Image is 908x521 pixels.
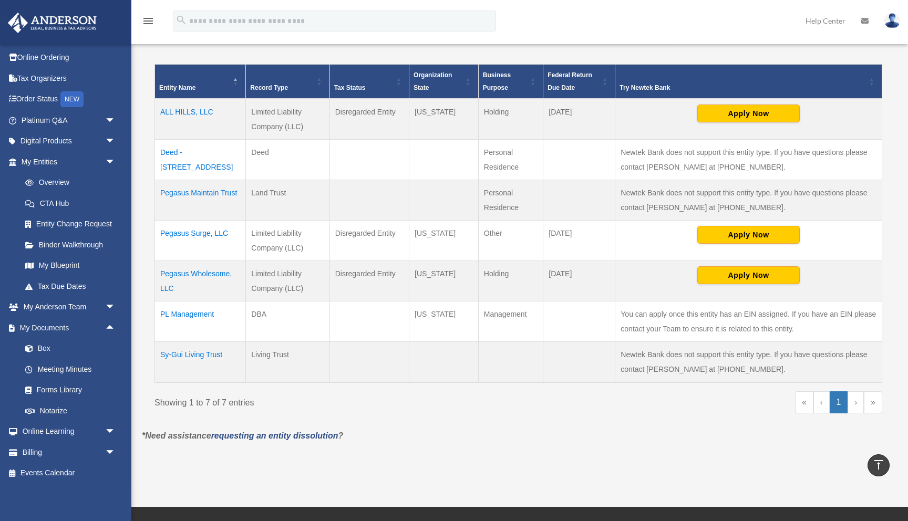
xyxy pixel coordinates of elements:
[409,221,479,261] td: [US_STATE]
[155,140,246,180] td: Deed - [STREET_ADDRESS]
[246,180,329,221] td: Land Trust
[543,261,615,301] td: [DATE]
[329,221,409,261] td: Disregarded Entity
[830,391,848,413] a: 1
[105,110,126,131] span: arrow_drop_down
[7,463,131,484] a: Events Calendar
[7,68,131,89] a: Tax Organizers
[478,65,543,99] th: Business Purpose: Activate to sort
[615,301,882,342] td: You can apply once this entity has an EIN assigned. If you have an EIN please contact your Team t...
[414,71,452,91] span: Organization State
[615,65,882,99] th: Try Newtek Bank : Activate to sort
[155,261,246,301] td: Pegasus Wholesome, LLC
[15,234,126,255] a: Binder Walkthrough
[543,221,615,261] td: [DATE]
[15,214,126,235] a: Entity Change Request
[7,317,131,338] a: My Documentsarrow_drop_up
[848,391,864,413] a: Next
[246,261,329,301] td: Limited Liability Company (LLC)
[7,131,131,152] a: Digital Productsarrow_drop_down
[105,297,126,318] span: arrow_drop_down
[478,301,543,342] td: Management
[155,99,246,140] td: ALL HILLS, LLC
[813,391,830,413] a: Previous
[548,71,592,91] span: Federal Return Due Date
[697,266,800,284] button: Apply Now
[478,99,543,140] td: Holding
[615,342,882,383] td: Newtek Bank does not support this entity type. If you have questions please contact [PERSON_NAME]...
[155,342,246,383] td: Sy-Gui Living Trust
[246,99,329,140] td: Limited Liability Company (LLC)
[409,65,479,99] th: Organization State: Activate to sort
[795,391,813,413] a: First
[884,13,900,28] img: User Pic
[246,221,329,261] td: Limited Liability Company (LLC)
[478,180,543,221] td: Personal Residence
[155,180,246,221] td: Pegasus Maintain Trust
[7,442,131,463] a: Billingarrow_drop_down
[334,84,366,91] span: Tax Status
[5,13,100,33] img: Anderson Advisors Platinum Portal
[409,261,479,301] td: [US_STATE]
[142,431,343,440] em: *Need assistance ?
[159,84,195,91] span: Entity Name
[142,15,154,27] i: menu
[7,421,131,442] a: Online Learningarrow_drop_down
[329,261,409,301] td: Disregarded Entity
[246,342,329,383] td: Living Trust
[329,99,409,140] td: Disregarded Entity
[409,301,479,342] td: [US_STATE]
[478,140,543,180] td: Personal Residence
[15,276,126,297] a: Tax Due Dates
[105,151,126,173] span: arrow_drop_down
[176,14,187,26] i: search
[872,459,885,471] i: vertical_align_top
[15,338,131,359] a: Box
[155,301,246,342] td: PL Management
[7,47,131,68] a: Online Ordering
[868,454,890,476] a: vertical_align_top
[483,71,511,91] span: Business Purpose
[615,180,882,221] td: Newtek Bank does not support this entity type. If you have questions please contact [PERSON_NAME]...
[211,431,338,440] a: requesting an entity dissolution
[60,91,84,107] div: NEW
[105,421,126,443] span: arrow_drop_down
[7,110,131,131] a: Platinum Q&Aarrow_drop_down
[697,226,800,244] button: Apply Now
[142,18,154,27] a: menu
[329,65,409,99] th: Tax Status: Activate to sort
[864,391,882,413] a: Last
[15,400,131,421] a: Notarize
[105,131,126,152] span: arrow_drop_down
[7,151,126,172] a: My Entitiesarrow_drop_down
[105,442,126,463] span: arrow_drop_down
[543,65,615,99] th: Federal Return Due Date: Activate to sort
[543,99,615,140] td: [DATE]
[155,65,246,99] th: Entity Name: Activate to invert sorting
[246,65,329,99] th: Record Type: Activate to sort
[409,99,479,140] td: [US_STATE]
[15,193,126,214] a: CTA Hub
[640,36,669,45] label: Search:
[15,255,126,276] a: My Blueprint
[15,359,131,380] a: Meeting Minutes
[105,317,126,339] span: arrow_drop_up
[620,81,866,94] div: Try Newtek Bank
[615,140,882,180] td: Newtek Bank does not support this entity type. If you have questions please contact [PERSON_NAME]...
[7,89,131,110] a: Order StatusNEW
[246,140,329,180] td: Deed
[697,105,800,122] button: Apply Now
[154,391,511,410] div: Showing 1 to 7 of 7 entries
[15,380,131,401] a: Forms Library
[15,172,121,193] a: Overview
[478,261,543,301] td: Holding
[7,297,131,318] a: My Anderson Teamarrow_drop_down
[478,221,543,261] td: Other
[155,221,246,261] td: Pegasus Surge, LLC
[246,301,329,342] td: DBA
[250,84,288,91] span: Record Type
